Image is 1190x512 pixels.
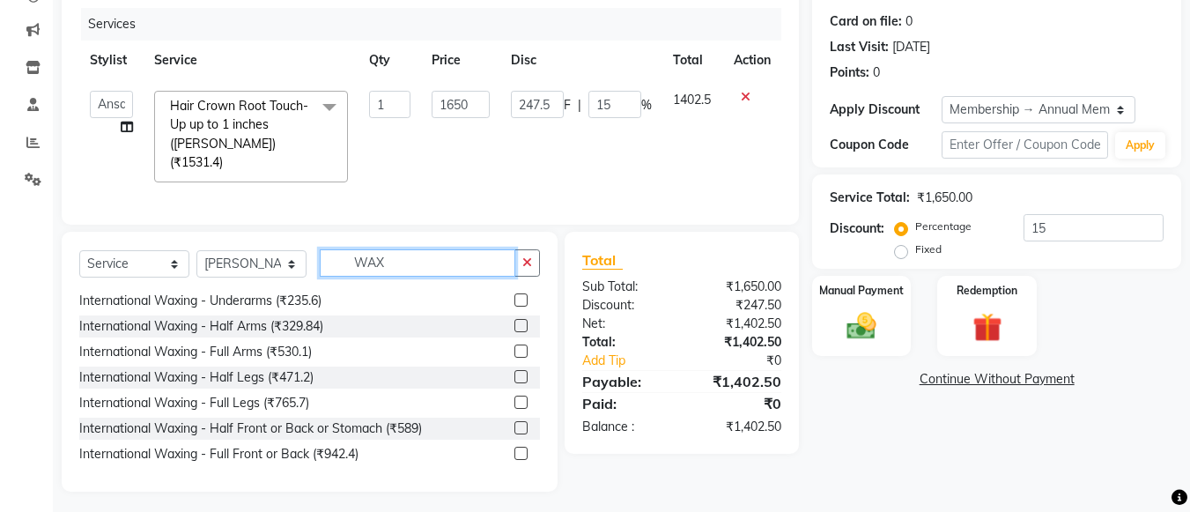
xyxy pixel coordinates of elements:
div: Service Total: [830,189,910,207]
input: Search or Scan [320,249,515,277]
a: x [223,154,231,170]
div: Points: [830,63,869,82]
div: Last Visit: [830,38,889,56]
span: F [564,96,571,115]
div: ₹1,402.50 [682,371,795,392]
span: Hair Crown Root Touch-Up up to 1 inches ([PERSON_NAME]) (₹1531.4) [170,98,308,170]
div: Balance : [569,418,682,436]
div: Discount: [569,296,682,315]
th: Service [144,41,358,80]
div: [DATE] [892,38,930,56]
span: Total [582,251,623,270]
img: _cash.svg [838,309,885,343]
div: International Waxing - Half Arms (₹329.84) [79,317,323,336]
div: Coupon Code [830,136,941,154]
span: % [641,96,652,115]
div: ₹0 [701,352,795,370]
div: International Waxing - Half Legs (₹471.2) [79,368,314,387]
div: International Waxing - Full Front or Back (₹942.4) [79,445,358,464]
label: Fixed [915,241,942,257]
label: Redemption [957,283,1017,299]
div: Net: [569,315,682,333]
div: ₹1,402.50 [682,418,795,436]
th: Price [421,41,500,80]
span: | [578,96,581,115]
div: ₹0 [682,393,795,414]
div: 0 [905,12,913,31]
a: Continue Without Payment [816,370,1178,389]
th: Total [662,41,723,80]
img: _gift.svg [964,309,1011,345]
label: Percentage [915,219,972,234]
div: Sub Total: [569,278,682,296]
div: ₹1,402.50 [682,333,795,352]
div: Paid: [569,393,682,414]
div: International Waxing - Full Legs (₹765.7) [79,394,309,412]
div: Total: [569,333,682,352]
th: Action [723,41,781,80]
div: ₹1,650.00 [917,189,972,207]
div: 0 [873,63,880,82]
div: Apply Discount [830,100,941,119]
div: Card on file: [830,12,902,31]
div: Discount: [830,219,884,238]
a: Add Tip [569,352,700,370]
div: ₹1,402.50 [682,315,795,333]
input: Enter Offer / Coupon Code [942,131,1108,159]
th: Stylist [79,41,144,80]
th: Disc [500,41,662,80]
span: 1402.5 [673,92,711,108]
div: ₹247.50 [682,296,795,315]
div: Payable: [569,371,682,392]
button: Apply [1115,132,1165,159]
div: ₹1,650.00 [682,278,795,296]
label: Manual Payment [819,283,904,299]
div: International Waxing - Half Front or Back or Stomach (₹589) [79,419,422,438]
th: Qty [358,41,421,80]
div: Services [81,8,795,41]
div: International Waxing - Underarms (₹235.6) [79,292,322,310]
div: International Waxing - Full Arms (₹530.1) [79,343,312,361]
